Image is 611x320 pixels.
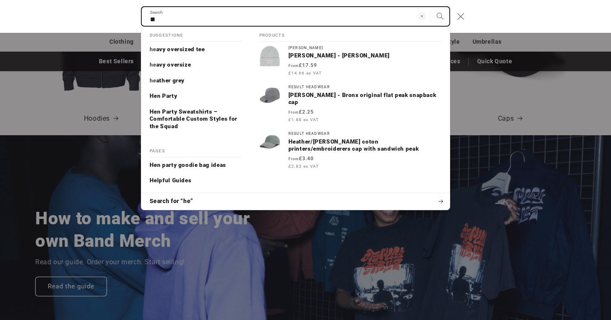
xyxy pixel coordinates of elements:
strong: £2.25 [288,109,314,115]
p: Hen Party Sweatshirts – Comfortable Custom Styles for the Squad [150,108,243,130]
span: ather grey [156,77,185,84]
span: From [288,110,299,114]
p: [PERSON_NAME] - [PERSON_NAME] [288,52,441,60]
strong: £3.40 [288,156,314,161]
div: Result Headwear [288,131,441,136]
a: Hen party goodie bag ideas [141,157,251,173]
span: From [288,64,299,68]
button: Search [431,7,449,25]
mark: he [150,61,156,68]
a: heavy oversized tee [141,42,251,57]
span: Search for “he” [150,197,193,206]
iframe: Chat Widget [468,230,611,320]
p: heavy oversize [150,61,191,69]
mark: he [150,77,156,84]
img: Bronx original flat peak snapback cap [259,85,280,106]
p: Hen Party [150,92,177,100]
span: £14.66 ex VAT [288,70,322,76]
p: heather grey [150,77,185,84]
h2: Suggestions [150,27,243,42]
span: avy oversized tee [156,46,205,52]
h2: Products [259,27,441,42]
a: Hen Party Sweatshirts – Comfortable Custom Styles for the Squad [141,104,251,134]
span: From [288,157,299,161]
span: £2.83 ex VAT [288,163,319,169]
div: Result Headwear [288,85,441,89]
a: heather grey [141,73,251,89]
img: Herschel Elmer beanie [259,46,280,67]
h2: Pages [150,142,243,157]
strong: £17.59 [288,62,317,68]
p: Hen party goodie bag ideas [150,161,226,169]
div: [PERSON_NAME] [288,46,441,50]
p: Heather/[PERSON_NAME] coton printers/embroiderers cap with sandwich peak [288,138,441,153]
p: Helpful Guides [150,177,192,184]
button: Close [452,7,470,26]
img: Brushed coton printers/embroiderers cap with sandwich peak [259,131,280,152]
a: Result Headwear[PERSON_NAME] - Bronx original flat peak snapback cap From£2.25 £1.88 ex VAT [251,81,450,127]
button: Clear search term [413,7,431,25]
a: Result HeadwearHeather/[PERSON_NAME] coton printers/embroiderers cap with sandwich peak From£3.40... [251,127,450,174]
p: [PERSON_NAME] - Bronx original flat peak snapback cap [288,92,441,106]
a: [PERSON_NAME][PERSON_NAME] - [PERSON_NAME] From£17.59 £14.66 ex VAT [251,42,450,81]
a: Helpful Guides [141,173,251,189]
span: £1.88 ex VAT [288,117,319,123]
a: heavy oversize [141,57,251,73]
p: heavy oversized tee [150,46,205,53]
a: Hen Party [141,88,251,104]
mark: he [150,46,156,52]
span: avy oversize [156,61,191,68]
